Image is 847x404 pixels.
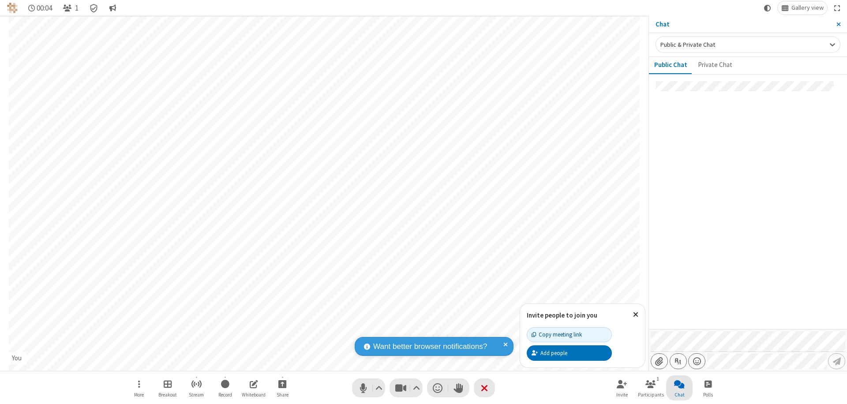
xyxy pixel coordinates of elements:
span: Polls [703,392,713,397]
div: Copy meeting link [532,330,582,339]
span: Whiteboard [242,392,266,397]
img: QA Selenium DO NOT DELETE OR CHANGE [7,3,18,13]
button: Conversation [105,1,120,15]
button: Raise hand [448,378,469,397]
button: Open menu [688,353,705,369]
button: Close chat [666,375,693,400]
span: Share [277,392,289,397]
button: Send message [828,353,845,369]
div: Timer [25,1,56,15]
label: Invite people to join you [527,311,597,319]
button: Add people [527,345,612,360]
button: Open poll [695,375,721,400]
button: Using system theme [761,1,775,15]
span: Want better browser notifications? [373,341,487,352]
span: Invite [616,392,628,397]
button: Show formatting [670,353,687,369]
button: Start sharing [269,375,296,400]
button: Start streaming [183,375,210,400]
div: 1 [654,375,662,383]
button: Invite participants (⌘+Shift+I) [609,375,635,400]
span: Public & Private Chat [660,41,715,49]
span: Chat [675,392,685,397]
button: End or leave meeting [474,378,495,397]
button: Open menu [126,375,152,400]
button: Change layout [778,1,827,15]
button: Mute (⌘+Shift+A) [352,378,385,397]
span: 00:04 [37,4,52,12]
button: Close popover [626,304,645,325]
button: Video setting [411,378,423,397]
button: Audio settings [373,378,385,397]
button: Copy meeting link [527,327,612,342]
span: More [134,392,144,397]
div: You [9,353,25,363]
button: Manage Breakout Rooms [154,375,181,400]
button: Send a reaction [427,378,448,397]
div: Meeting details Encryption enabled [86,1,102,15]
span: Participants [638,392,664,397]
button: Open participant list [637,375,664,400]
span: Stream [189,392,204,397]
span: Record [218,392,232,397]
button: Fullscreen [831,1,844,15]
button: Start recording [212,375,238,400]
button: Open participant list [59,1,82,15]
span: 1 [75,4,79,12]
button: Private Chat [693,57,738,74]
button: Public Chat [649,57,693,74]
p: Chat [656,19,830,30]
button: Close sidebar [830,16,847,33]
span: Gallery view [791,4,824,11]
span: Breakout [158,392,177,397]
button: Open shared whiteboard [240,375,267,400]
button: Stop video (⌘+Shift+V) [390,378,423,397]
